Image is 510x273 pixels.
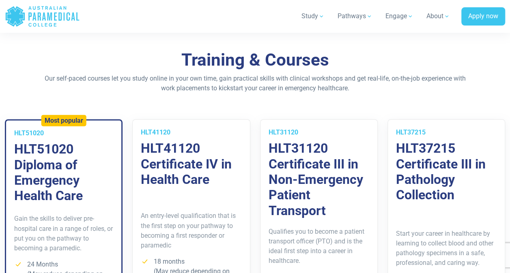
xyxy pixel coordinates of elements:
[141,211,241,250] p: An entry-level qualification that is the first step on your pathway to becoming a first responder...
[141,141,241,187] h3: HLT41120 Certificate IV in Health Care
[5,3,80,30] a: Australian Paramedical College
[14,129,44,137] span: HLT51020
[396,141,497,203] h3: HLT37215 Certificate III in Pathology Collection
[333,5,377,28] a: Pathways
[461,7,505,26] a: Apply now
[297,5,329,28] a: Study
[45,117,83,124] h5: Most popular
[269,226,369,265] p: Qualifies you to become a patient transport officer (PTO) and is the ideal first step into a care...
[14,141,113,204] h3: HLT51020 Diploma of Emergency Health Care
[396,228,497,267] p: Start your career in healthcare by learning to collect blood and other pathology specimens in a s...
[42,50,467,70] h2: Training & Courses
[396,128,426,136] span: HLT37215
[269,141,369,218] h3: HLT31120 Certificate III in Non-Emergency Patient Transport
[381,5,418,28] a: Engage
[269,128,298,136] span: HLT31120
[42,74,467,93] p: Our self-paced courses let you study online in your own time, gain practical skills with clinical...
[422,5,455,28] a: About
[141,128,170,136] span: HLT41120
[14,214,113,253] p: Gain the skills to deliver pre-hospital care in a range of roles, or put you on the pathway to be...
